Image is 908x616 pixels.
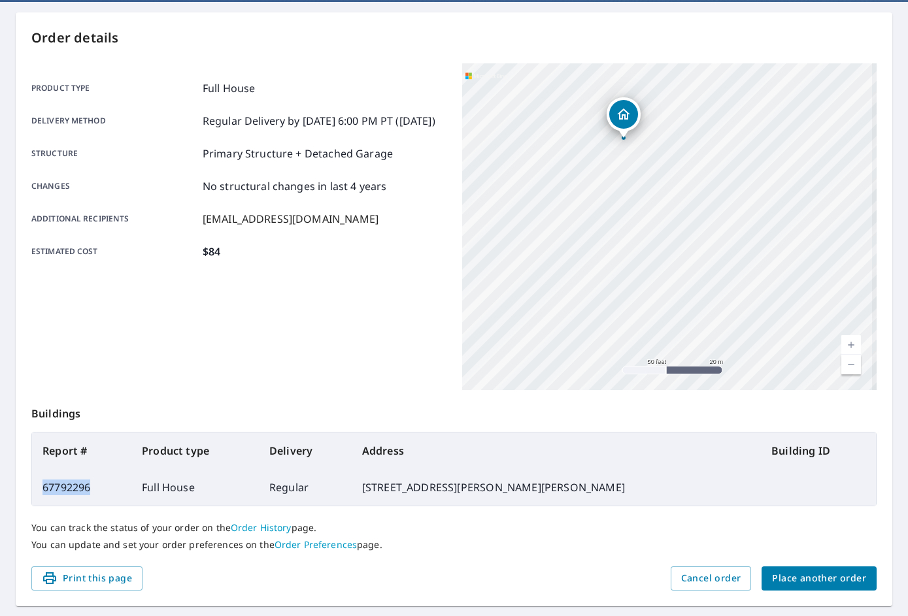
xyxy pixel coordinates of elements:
[31,113,197,129] p: Delivery method
[203,146,393,161] p: Primary Structure + Detached Garage
[772,570,866,587] span: Place another order
[31,539,877,551] p: You can update and set your order preferences on the page.
[31,146,197,161] p: Structure
[203,113,435,129] p: Regular Delivery by [DATE] 6:00 PM PT ([DATE])
[681,570,741,587] span: Cancel order
[231,521,292,534] a: Order History
[31,566,143,591] button: Print this page
[762,566,877,591] button: Place another order
[31,80,197,96] p: Product type
[42,570,132,587] span: Print this page
[31,522,877,534] p: You can track the status of your order on the page.
[31,211,197,227] p: Additional recipients
[841,355,861,374] a: Current Level 19, Zoom Out
[275,538,357,551] a: Order Preferences
[31,28,877,48] p: Order details
[607,97,641,138] div: Dropped pin, building 1, Residential property, 46 Sullivan Ln Butler, KY 41006
[352,432,761,469] th: Address
[31,390,877,432] p: Buildings
[761,432,876,469] th: Building ID
[259,469,352,506] td: Regular
[131,469,259,506] td: Full House
[203,244,220,259] p: $84
[32,432,131,469] th: Report #
[32,469,131,506] td: 67792296
[259,432,352,469] th: Delivery
[31,244,197,259] p: Estimated cost
[671,566,752,591] button: Cancel order
[203,211,378,227] p: [EMAIL_ADDRESS][DOMAIN_NAME]
[352,469,761,506] td: [STREET_ADDRESS][PERSON_NAME][PERSON_NAME]
[841,335,861,355] a: Current Level 19, Zoom In
[203,178,387,194] p: No structural changes in last 4 years
[31,178,197,194] p: Changes
[131,432,259,469] th: Product type
[203,80,256,96] p: Full House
